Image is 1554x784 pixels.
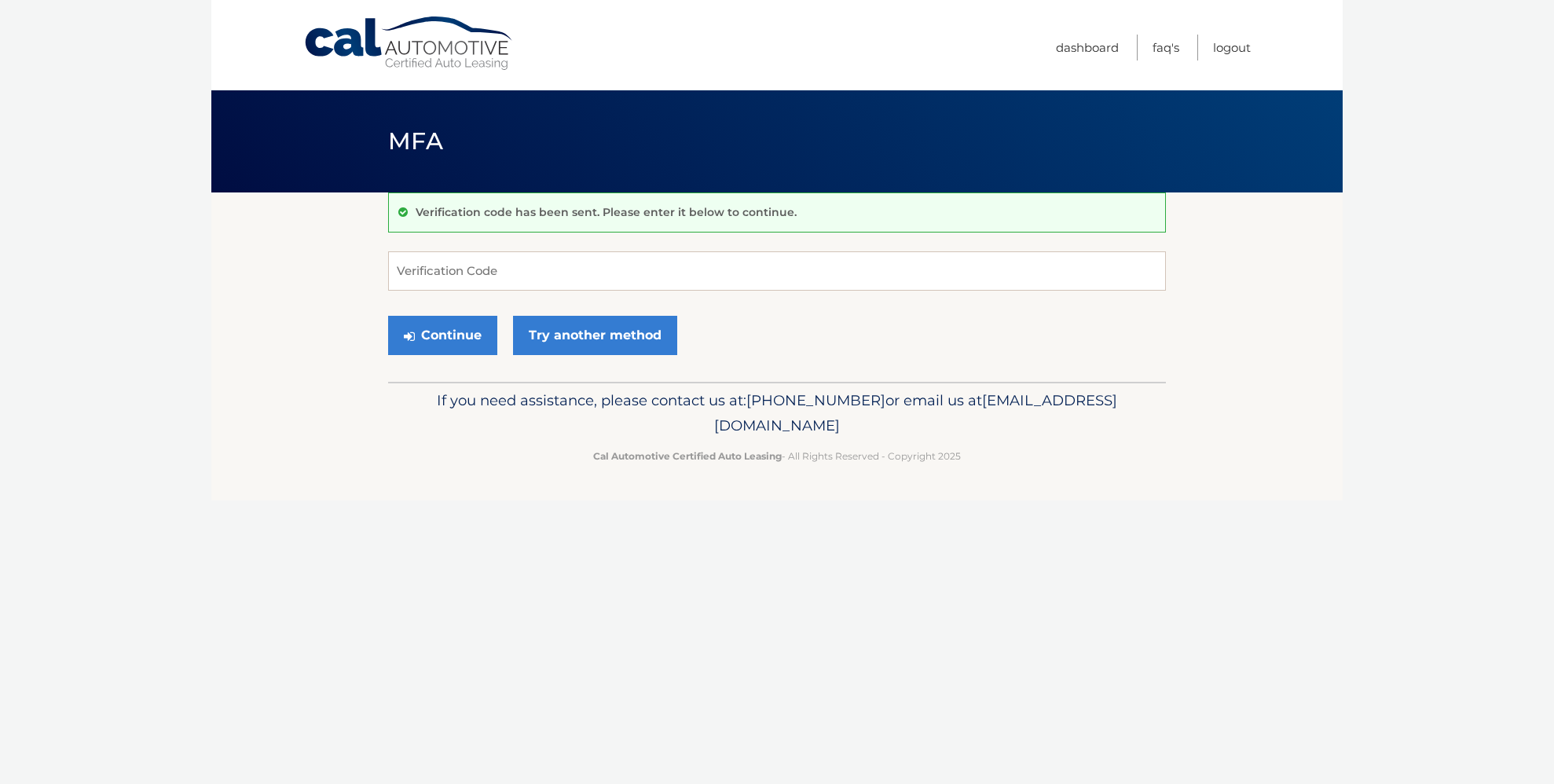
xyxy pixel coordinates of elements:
[388,251,1166,291] input: Verification Code
[1153,35,1179,60] a: FAQ's
[1213,35,1251,60] a: Logout
[746,391,885,409] span: [PHONE_NUMBER]
[593,450,782,462] strong: Cal Automotive Certified Auto Leasing
[398,448,1156,464] p: - All Rights Reserved - Copyright 2025
[398,388,1156,438] p: If you need assistance, please contact us at: or email us at
[388,316,497,355] button: Continue
[388,126,443,156] span: MFA
[303,16,515,71] a: Cal Automotive
[416,205,797,219] p: Verification code has been sent. Please enter it below to continue.
[1056,35,1119,60] a: Dashboard
[513,316,677,355] a: Try another method
[714,391,1117,434] span: [EMAIL_ADDRESS][DOMAIN_NAME]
